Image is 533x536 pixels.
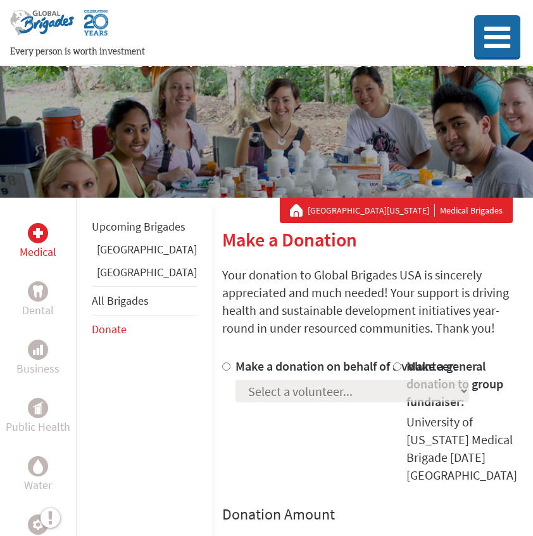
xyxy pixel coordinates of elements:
div: Public Health [28,398,48,418]
div: Business [28,340,48,360]
img: Global Brigades Celebrating 20 Years [84,10,108,46]
img: Global Brigades Logo [10,10,74,46]
div: Medical [28,223,48,243]
div: Engineering [28,514,48,535]
p: Medical [20,243,56,261]
a: BusinessBusiness [16,340,60,378]
a: [GEOGRAPHIC_DATA][US_STATE] [308,204,435,217]
p: Dental [22,302,54,319]
h2: Make a Donation [222,228,523,251]
div: Water [28,456,48,476]
div: Dental [28,281,48,302]
li: Upcoming Brigades [92,213,197,241]
a: DentalDental [22,281,54,319]
li: All Brigades [92,286,197,316]
p: Water [24,476,52,494]
a: All Brigades [92,293,149,308]
label: Make a general donation to group fundraiser: [406,358,503,409]
a: MedicalMedical [20,223,56,261]
h4: Donation Amount [222,504,523,525]
div: Medical Brigades [290,204,503,217]
img: Medical [33,228,43,238]
p: Business [16,360,60,378]
img: Dental [33,285,43,297]
li: Ghana [92,241,197,264]
li: Donate [92,316,197,343]
div: University of [US_STATE] Medical Brigade [DATE] [GEOGRAPHIC_DATA] [406,413,524,484]
a: WaterWater [24,456,52,494]
a: Public HealthPublic Health [6,398,70,436]
img: Engineering [33,520,43,530]
a: Upcoming Brigades [92,219,185,234]
p: Every person is worth investment [10,46,437,58]
p: Public Health [6,418,70,436]
img: Business [33,345,43,355]
img: Public Health [33,402,43,414]
label: Make a donation on behalf of a volunteer: [235,358,457,374]
a: [GEOGRAPHIC_DATA] [97,265,197,279]
a: Donate [92,322,127,336]
li: Panama [92,264,197,286]
img: Water [33,459,43,473]
a: [GEOGRAPHIC_DATA] [97,242,197,257]
p: Your donation to Global Brigades USA is sincerely appreciated and much needed! Your support is dr... [222,266,523,337]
